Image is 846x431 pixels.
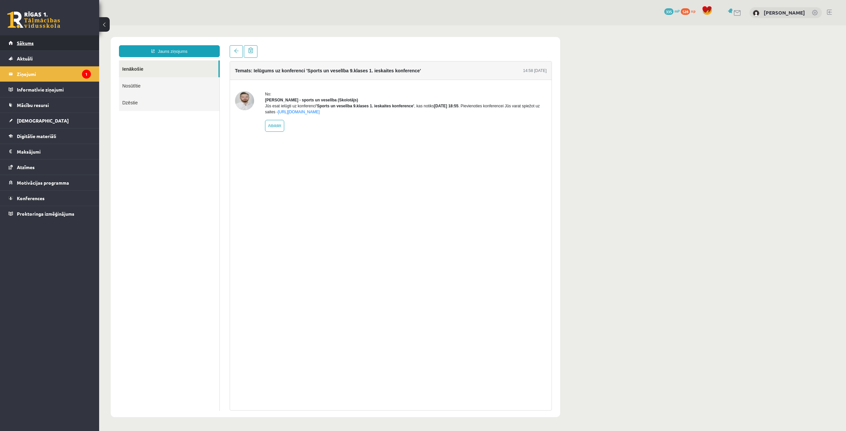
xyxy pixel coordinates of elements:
span: Digitālie materiāli [17,133,56,139]
legend: Maksājumi [17,144,91,159]
span: Sākums [17,40,34,46]
a: Aktuāli [9,51,91,66]
b: [DATE] 18:55 [335,78,359,83]
i: 1 [82,70,91,79]
a: Digitālie materiāli [9,128,91,144]
span: 528 [681,8,690,15]
a: Informatīvie ziņojumi [9,82,91,97]
span: Atzīmes [17,164,35,170]
b: 'Sports un veselība 9.klases 1. ieskaites konference' [217,78,315,83]
legend: Ziņojumi [17,66,91,82]
a: Mācību resursi [9,97,91,113]
img: Elvijs Antonišķis - sports un veselība [136,66,155,85]
span: Mācību resursi [17,102,49,108]
div: Jūs esat ielūgti uz konferenci , kas notiks . Pievienoties konferencei Jūs varat spiežot uz saites - [166,78,447,90]
span: mP [674,8,680,14]
a: Konferences [9,191,91,206]
span: Proktoringa izmēģinājums [17,211,74,217]
h4: Temats: Ielūgums uz konferenci 'Sports un veselība 9.klases 1. ieskaites konference' [136,43,322,48]
a: Rīgas 1. Tālmācības vidusskola [7,12,60,28]
span: Motivācijas programma [17,180,69,186]
a: Dzēstie [20,69,120,86]
a: Atbildēt [166,94,185,106]
div: 14:58 [DATE] [424,42,447,48]
a: [DEMOGRAPHIC_DATA] [9,113,91,128]
strong: [PERSON_NAME] - sports un veselība (Skolotājs) [166,72,259,77]
a: Atzīmes [9,160,91,175]
span: Konferences [17,195,45,201]
a: 528 xp [681,8,699,14]
a: Ziņojumi1 [9,66,91,82]
a: Proktoringa izmēģinājums [9,206,91,221]
a: [URL][DOMAIN_NAME] [179,84,221,89]
a: [PERSON_NAME] [764,9,805,16]
a: Jauns ziņojums [20,20,121,32]
legend: Informatīvie ziņojumi [17,82,91,97]
span: [DEMOGRAPHIC_DATA] [17,118,69,124]
a: Maksājumi [9,144,91,159]
img: Alekss Kozlovskis [753,10,759,17]
div: No: [166,66,447,72]
a: Ienākošie [20,35,119,52]
a: 335 mP [664,8,680,14]
a: Nosūtītie [20,52,120,69]
span: Aktuāli [17,55,33,61]
a: Sākums [9,35,91,51]
a: Motivācijas programma [9,175,91,190]
span: 335 [664,8,673,15]
span: xp [691,8,695,14]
